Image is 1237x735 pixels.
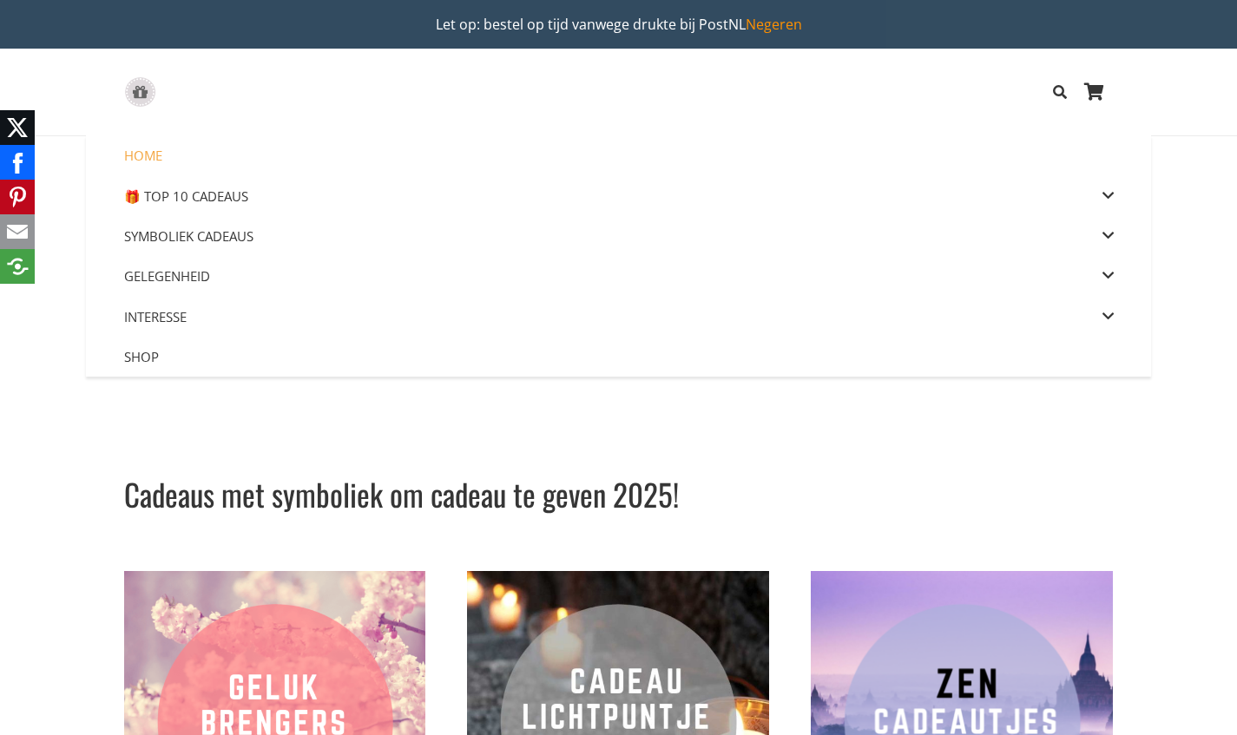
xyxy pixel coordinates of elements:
[124,227,280,245] span: SYMBOLIEK CADEAUS
[114,216,1122,256] a: SYMBOLIEK CADEAUSSYMBOLIEK CADEAUS Menu
[746,15,802,34] a: Negeren
[1092,216,1122,256] span: SYMBOLIEK CADEAUS Menu
[114,135,1122,175] a: HOMEHOME Menu
[124,187,274,205] span: 🎁 TOP 10 CADEAUS
[1092,175,1122,215] span: 🎁 TOP 10 CADEAUS Menu
[124,308,213,325] span: INTERESSE
[114,297,1122,337] a: INTERESSEINTERESSE Menu
[1076,49,1114,135] a: Winkelwagen
[124,348,159,365] span: SHOP
[1092,297,1122,337] span: INTERESSE Menu
[124,147,162,164] span: HOME
[124,267,236,285] span: GELEGENHEID
[1092,256,1122,296] span: GELEGENHEID Menu
[114,175,1122,215] a: 🎁 TOP 10 CADEAUS🎁 TOP 10 CADEAUS Menu
[114,256,1122,296] a: GELEGENHEIDGELEGENHEID Menu
[124,473,1114,515] h1: Cadeaus met symboliek om cadeau te geven 2025!
[124,77,156,108] a: gift-box-icon-grey-inspirerendwinkelen
[1044,70,1075,114] a: Zoeken
[114,337,1122,377] a: SHOPSHOP Menu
